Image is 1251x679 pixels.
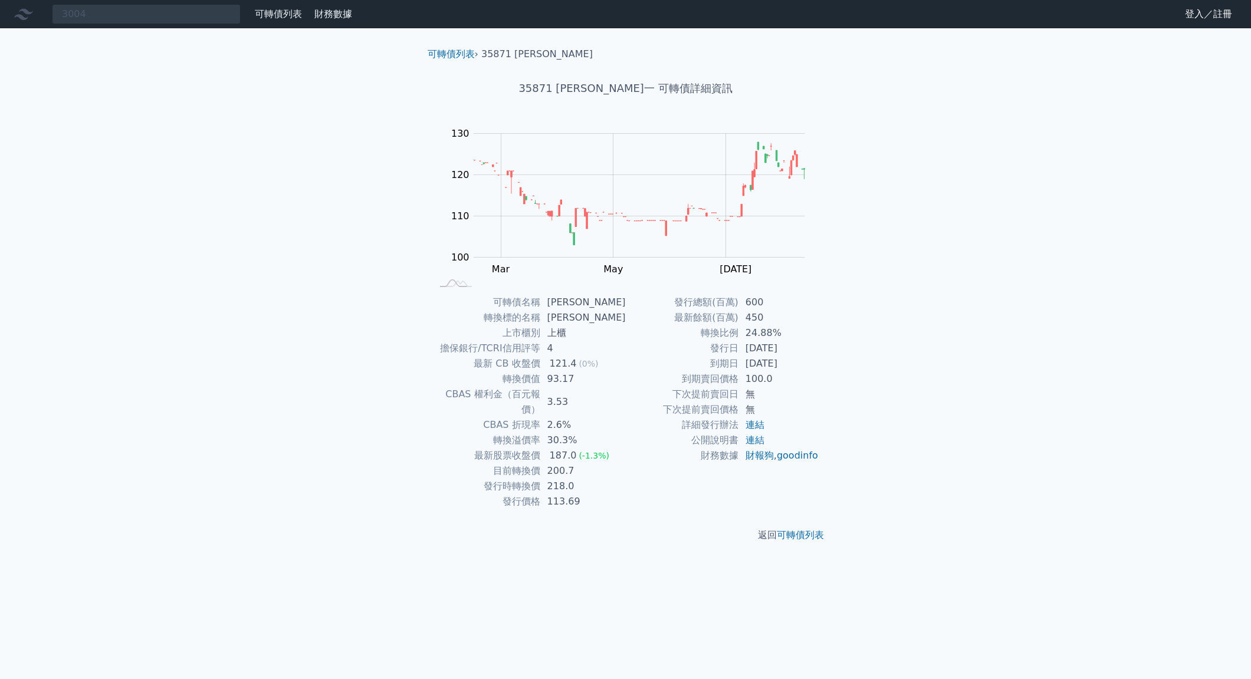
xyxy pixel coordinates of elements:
[626,402,738,417] td: 下次提前賣回價格
[540,479,626,494] td: 218.0
[432,371,540,387] td: 轉換價值
[738,295,819,310] td: 600
[432,387,540,417] td: CBAS 權利金（百元報價）
[603,263,623,275] tspan: May
[451,210,469,222] tspan: 110
[738,310,819,325] td: 450
[428,47,478,61] li: ›
[626,356,738,371] td: 到期日
[481,47,593,61] li: 35871 [PERSON_NAME]
[777,529,824,540] a: 可轉債列表
[626,448,738,463] td: 財務數據
[432,448,540,463] td: 最新股票收盤價
[746,419,764,430] a: 連結
[314,8,352,19] a: 財務數據
[547,448,579,463] div: 187.0
[432,341,540,356] td: 擔保銀行/TCRI信用評等
[626,417,738,433] td: 詳細發行辦法
[746,434,764,446] a: 連結
[540,325,626,341] td: 上櫃
[738,448,819,463] td: ,
[626,341,738,356] td: 發行日
[432,356,540,371] td: 最新 CB 收盤價
[738,402,819,417] td: 無
[540,310,626,325] td: [PERSON_NAME]
[540,417,626,433] td: 2.6%
[451,169,469,180] tspan: 120
[432,433,540,448] td: 轉換溢價率
[540,295,626,310] td: [PERSON_NAME]
[738,325,819,341] td: 24.88%
[626,310,738,325] td: 最新餘額(百萬)
[451,252,469,263] tspan: 100
[579,359,598,368] span: (0%)
[432,479,540,494] td: 發行時轉換價
[738,356,819,371] td: [DATE]
[432,295,540,310] td: 可轉債名稱
[428,48,475,60] a: 可轉債列表
[418,528,833,542] p: 返回
[626,387,738,402] td: 下次提前賣回日
[1176,5,1242,24] a: 登入／註冊
[626,295,738,310] td: 發行總額(百萬)
[540,341,626,356] td: 4
[777,450,818,461] a: goodinfo
[579,451,609,460] span: (-1.3%)
[540,494,626,509] td: 113.69
[52,4,241,24] input: 搜尋可轉債 代號／名稱
[255,8,302,19] a: 可轉債列表
[451,128,469,139] tspan: 130
[540,463,626,479] td: 200.7
[738,371,819,387] td: 100.0
[720,263,751,275] tspan: [DATE]
[738,387,819,402] td: 無
[626,325,738,341] td: 轉換比例
[492,263,510,275] tspan: Mar
[432,463,540,479] td: 目前轉換價
[547,356,579,371] div: 121.4
[626,433,738,448] td: 公開說明書
[445,128,823,275] g: Chart
[432,417,540,433] td: CBAS 折現率
[432,325,540,341] td: 上市櫃別
[432,310,540,325] td: 轉換標的名稱
[738,341,819,356] td: [DATE]
[540,371,626,387] td: 93.17
[746,450,774,461] a: 財報狗
[540,387,626,417] td: 3.53
[418,80,833,97] h1: 35871 [PERSON_NAME]一 可轉債詳細資訊
[626,371,738,387] td: 到期賣回價格
[432,494,540,509] td: 發行價格
[540,433,626,448] td: 30.3%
